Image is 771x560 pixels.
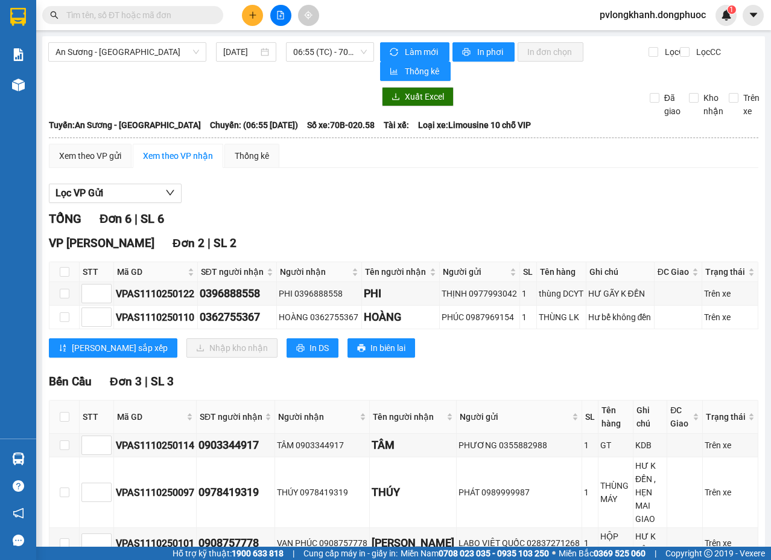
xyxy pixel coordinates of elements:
[600,479,631,506] div: THÙNG MÁY
[357,344,366,353] span: printer
[584,439,596,452] div: 1
[458,486,580,499] div: PHÁT 0989999987
[66,8,209,22] input: Tìm tên, số ĐT hoặc mã đơn
[56,43,199,61] span: An Sương - Châu Thành
[72,341,168,355] span: [PERSON_NAME] sắp xếp
[304,11,313,19] span: aim
[721,10,732,21] img: icon-new-feature
[198,437,273,454] div: 0903344917
[382,87,454,106] button: downloadXuất Excel
[405,90,444,103] span: Xuất Excel
[235,149,269,163] div: Thống kê
[293,547,294,560] span: |
[390,48,400,57] span: sync
[13,535,24,546] span: message
[539,287,584,300] div: thùng DCYT
[303,547,398,560] span: Cung cấp máy in - giấy in:
[110,375,142,388] span: Đơn 3
[307,118,375,132] span: Số xe: 70B-020.58
[12,48,25,61] img: solution-icon
[198,535,273,552] div: 0908757778
[198,484,273,501] div: 0978419319
[362,306,440,329] td: HOÀNG
[59,344,67,353] span: sort-ascending
[539,311,584,324] div: THÙNG LK
[458,439,580,452] div: PHƯƠNG 0355882988
[559,547,646,560] span: Miền Bắc
[135,211,138,226] span: |
[173,236,205,250] span: Đơn 2
[522,287,534,300] div: 1
[705,439,756,452] div: Trên xe
[372,437,454,454] div: TÂM
[704,549,712,558] span: copyright
[439,549,549,558] strong: 0708 023 035 - 0935 103 250
[364,309,437,326] div: HOÀNG
[588,311,652,324] div: Hư bể không đền
[462,48,472,57] span: printer
[114,434,197,457] td: VPAS1110250114
[738,91,764,118] span: Trên xe
[392,92,400,102] span: download
[287,338,338,358] button: printerIn DS
[729,5,734,14] span: 1
[594,549,646,558] strong: 0369 525 060
[582,401,598,434] th: SL
[242,5,263,26] button: plus
[198,306,278,329] td: 0362755367
[201,265,265,278] span: SĐT người nhận
[12,452,25,465] img: warehouse-icon
[347,338,415,358] button: printerIn biên lai
[49,120,201,130] b: Tuyến: An Sương - [GEOGRAPHIC_DATA]
[691,45,723,59] span: Lọc CC
[13,480,24,492] span: question-circle
[280,265,349,278] span: Người nhận
[373,410,444,423] span: Tên người nhận
[200,285,275,302] div: 0396888558
[173,547,284,560] span: Hỗ trợ kỹ thuật:
[458,536,580,550] div: LABO VIỆT QUỐC 02837271268
[460,410,570,423] span: Người gửi
[276,11,285,19] span: file-add
[80,401,114,434] th: STT
[743,5,764,26] button: caret-down
[706,410,746,423] span: Trạng thái
[370,457,457,528] td: THÚY
[249,11,257,19] span: plus
[452,42,515,62] button: printerIn phơi
[364,285,437,302] div: PHI
[704,311,756,324] div: Trên xe
[588,287,652,300] div: HƯ GÃY K ĐỀN
[56,185,103,201] span: Lọc VP Gửi
[390,67,400,77] span: bar-chart
[518,42,583,62] button: In đơn chọn
[584,486,596,499] div: 1
[10,8,26,26] img: logo-vxr
[198,282,278,306] td: 0396888558
[141,211,164,226] span: SL 6
[117,410,184,423] span: Mã GD
[114,306,198,329] td: VPAS1110250110
[633,401,667,434] th: Ghi chú
[365,265,427,278] span: Tên người nhận
[552,551,556,556] span: ⚪️
[59,149,121,163] div: Xem theo VP gửi
[520,262,536,282] th: SL
[704,287,756,300] div: Trên xe
[49,236,154,250] span: VP [PERSON_NAME]
[477,45,505,59] span: In phơi
[116,536,194,551] div: VPAS1110250101
[635,530,665,556] div: HƯ K ĐỀN
[200,309,275,326] div: 0362755367
[405,65,441,78] span: Thống kê
[600,439,631,452] div: GT
[223,45,258,59] input: 12/10/2025
[372,484,454,501] div: THÚY
[635,459,665,526] div: HƯ K ĐỀN , HẸN MAI GIAO
[279,287,360,300] div: PHI 0396888558
[116,485,194,500] div: VPAS1110250097
[49,375,92,388] span: Bến Cầu
[293,43,367,61] span: 06:55 (TC) - 70B-020.58
[655,547,656,560] span: |
[401,547,549,560] span: Miền Nam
